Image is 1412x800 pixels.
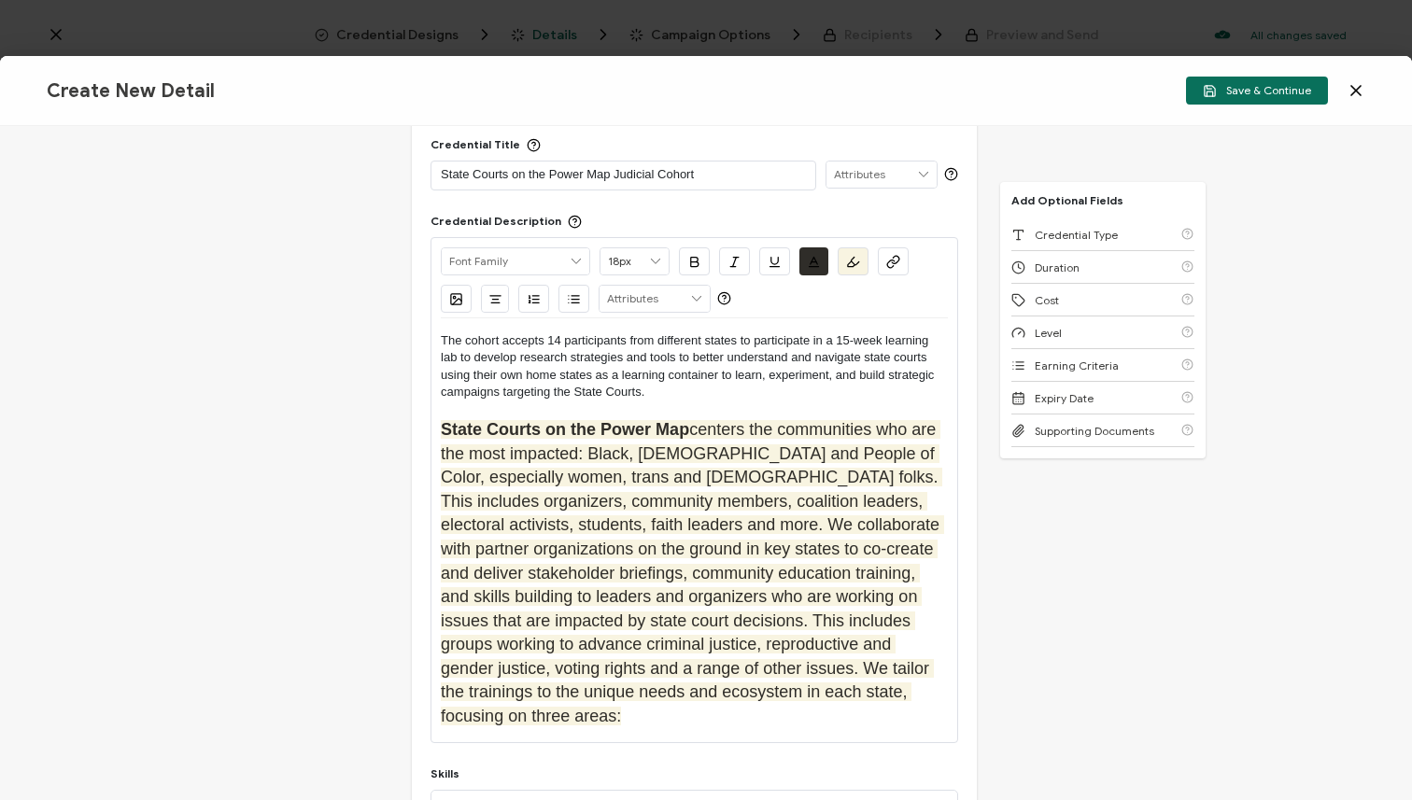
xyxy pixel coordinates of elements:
span: Earning Criteria [1035,358,1119,372]
span: Duration [1035,260,1080,274]
div: Skills [431,766,459,780]
strong: State Courts on the Power Map [441,420,689,439]
p: State Courts on the Power Map Judicial Cohort [441,165,806,184]
button: Save & Continue [1186,77,1328,105]
iframe: Chat Widget [1319,710,1412,800]
input: Attributes [826,161,937,188]
input: Attributes [600,286,710,312]
div: Credential Description [431,214,582,228]
span: Credential Type [1035,228,1118,242]
p: The cohort accepts 14 participants from different states to participate in a 15-week learning lab... [441,332,948,401]
input: Font Size [600,248,669,274]
p: Add Optional Fields [1000,193,1135,207]
span: Supporting Documents [1035,424,1154,438]
span: Cost [1035,293,1059,307]
div: Credential Title [431,137,541,151]
span: centers the communities who are the most impacted: Black, [DEMOGRAPHIC_DATA] and People of Color,... [441,420,944,725]
span: Save & Continue [1203,84,1311,98]
span: Level [1035,326,1062,340]
span: Create New Detail [47,79,215,103]
span: Expiry Date [1035,391,1094,405]
input: Font Family [442,248,589,274]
